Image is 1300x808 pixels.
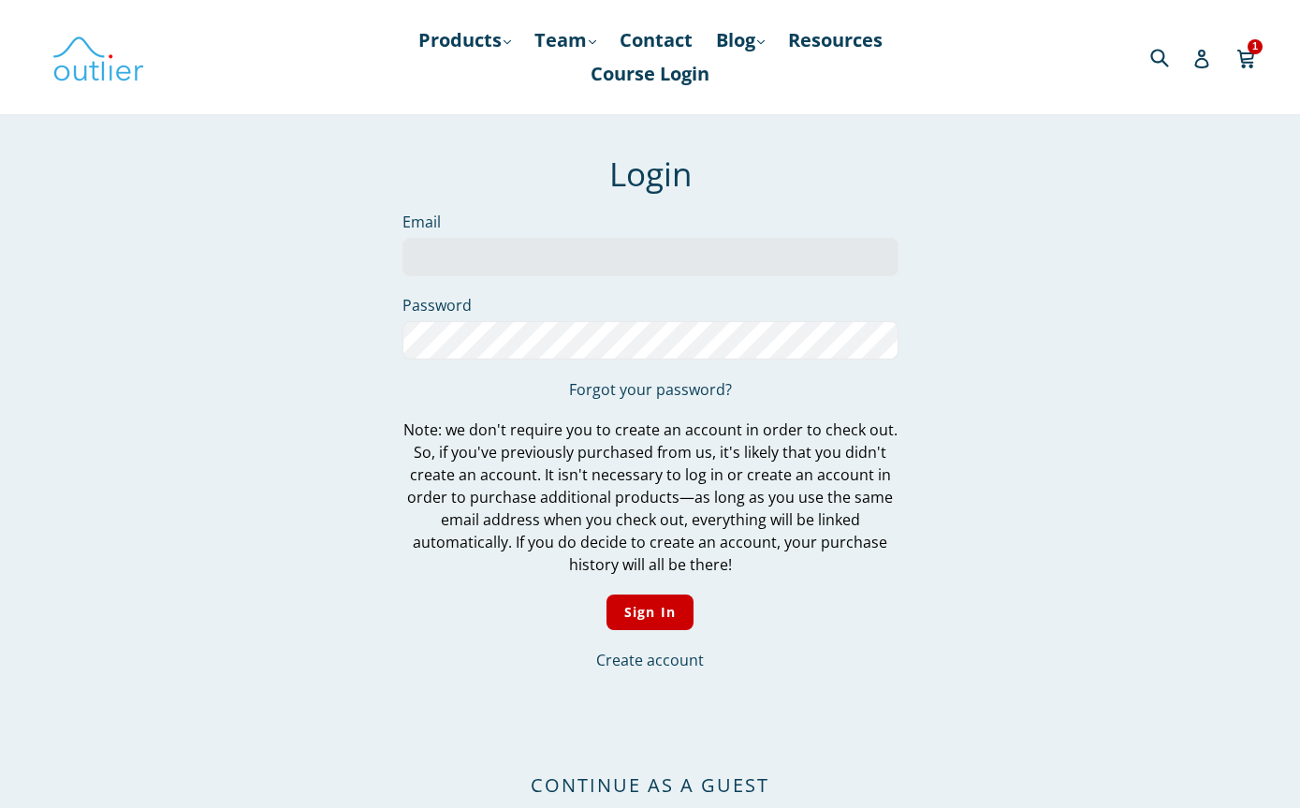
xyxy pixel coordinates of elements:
img: Outlier Linguistics [51,30,145,84]
a: Forgot your password? [569,379,732,400]
label: Email [402,211,898,233]
a: 1 [1236,36,1258,79]
label: Password [402,294,898,316]
h2: Continue as a guest [402,774,898,797]
a: Create account [596,650,704,670]
span: 1 [1248,39,1263,53]
p: Note: we don't require you to create an account in order to check out. So, if you've previously p... [402,419,898,576]
a: Products [409,23,520,57]
a: Resources [779,23,892,57]
h1: Login [402,154,898,194]
a: Course Login [581,57,719,91]
a: Contact [610,23,702,57]
a: Team [525,23,606,57]
a: Blog [707,23,774,57]
input: Sign In [606,595,694,631]
input: Search [1146,37,1197,76]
